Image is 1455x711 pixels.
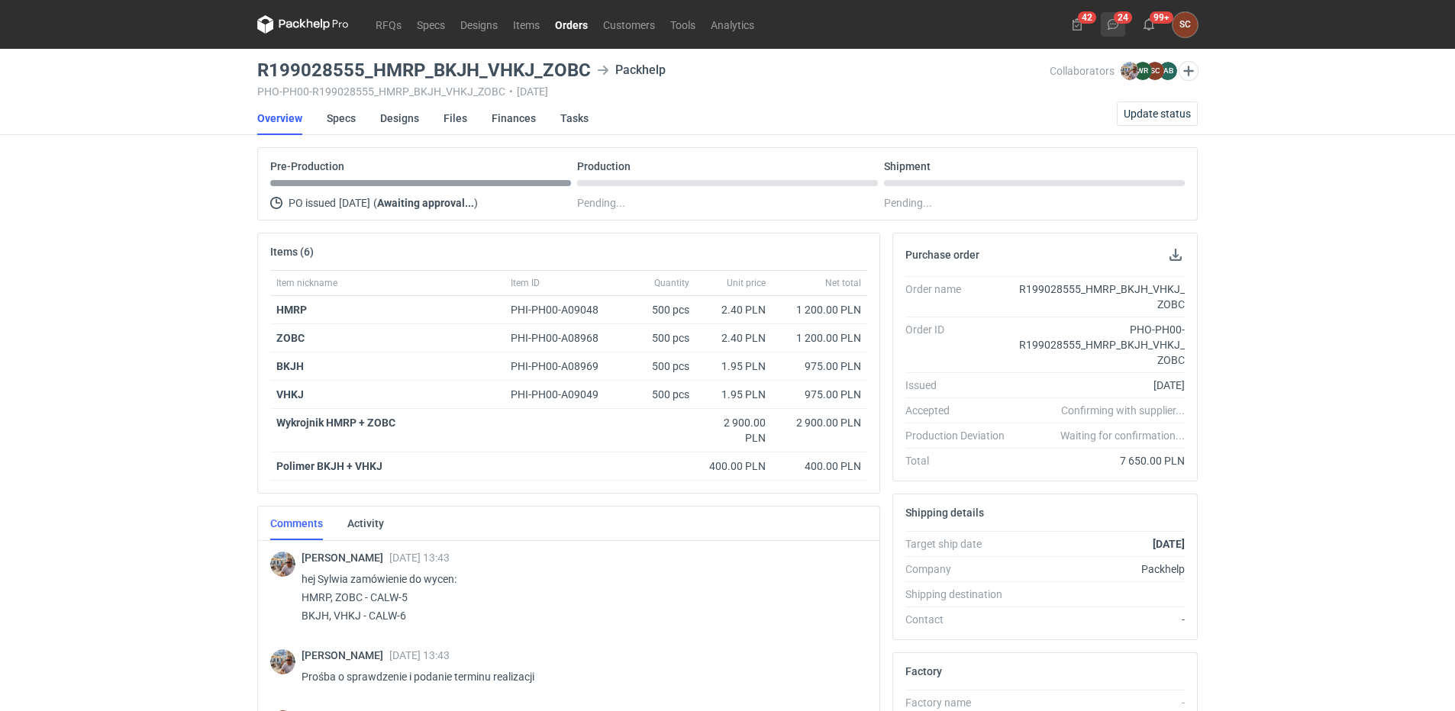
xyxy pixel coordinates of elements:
strong: Wykrojnik HMRP + ZOBC [276,417,395,429]
div: Packhelp [1017,561,1185,577]
div: Order ID [905,322,1017,368]
span: Item ID [511,277,540,289]
div: - [1017,695,1185,710]
a: Comments [270,507,323,540]
h2: Factory [905,665,942,677]
figcaption: SC [1146,62,1164,80]
p: Prośba o sprawdzenie i podanie terminu realizacji [302,668,855,686]
p: Production [577,160,631,172]
div: - [1017,612,1185,627]
strong: [DATE] [1153,538,1185,550]
button: 24 [1101,12,1125,37]
button: Update status [1117,101,1198,126]
span: [DATE] 13:43 [389,649,450,661]
button: Edit collaborators [1179,61,1199,81]
span: Collaborators [1050,65,1115,77]
span: Unit price [727,277,766,289]
div: 500 pcs [619,352,695,381]
svg: Packhelp Pro [257,15,349,34]
a: ZOBC [276,332,305,344]
figcaption: AB [1159,62,1177,80]
div: 1.95 PLN [702,387,766,402]
span: Net total [825,277,861,289]
div: 1 200.00 PLN [778,330,861,346]
div: 2 900.00 PLN [702,415,766,446]
span: [DATE] 13:43 [389,552,450,564]
div: 500 pcs [619,296,695,324]
div: 400.00 PLN [778,458,861,474]
div: Contact [905,612,1017,627]
button: SC [1173,12,1198,37]
img: Michał Palasek [270,552,295,577]
a: Orders [547,15,595,34]
div: 400.00 PLN [702,458,766,474]
div: 975.00 PLN [778,359,861,374]
div: R199028555_HMRP_BKJH_VHKJ_ZOBC [1017,282,1185,312]
img: Michał Palasek [1121,62,1139,80]
div: Packhelp [597,61,666,79]
a: Designs [453,15,505,34]
em: Waiting for confirmation... [1060,428,1185,443]
span: Pending... [577,194,625,212]
span: Update status [1124,108,1191,119]
div: 1 200.00 PLN [778,302,861,317]
a: Overview [257,101,302,135]
a: Designs [380,101,419,135]
h2: Items (6) [270,246,314,258]
a: Tasks [560,101,589,135]
em: Confirming with supplier... [1061,404,1185,417]
span: [DATE] [339,194,370,212]
div: 2.40 PLN [702,302,766,317]
strong: Awaiting approval... [377,197,474,209]
p: Pre-Production [270,160,344,172]
div: PHI-PH00-A09049 [511,387,613,402]
button: Download PO [1166,246,1185,264]
a: Files [444,101,467,135]
div: PO issued [270,194,571,212]
div: Accepted [905,403,1017,418]
a: Finances [492,101,536,135]
div: Target ship date [905,536,1017,552]
strong: VHKJ [276,388,304,401]
a: Specs [327,101,356,135]
a: Items [505,15,547,34]
a: Tools [663,15,703,34]
figcaption: WR [1134,62,1152,80]
span: Item nickname [276,277,337,289]
span: • [509,85,513,98]
span: ) [474,197,478,209]
p: hej Sylwia zamówienie do wycen: HMRP, ZOBC - CALW-5 BKJH, VHKJ - CALW-6 [302,570,855,625]
div: Total [905,453,1017,468]
div: [DATE] [1017,378,1185,393]
div: Shipping destination [905,587,1017,602]
h2: Shipping details [905,507,984,519]
div: Issued [905,378,1017,393]
span: [PERSON_NAME] [302,552,389,564]
span: Quantity [654,277,689,289]
div: 1.95 PLN [702,359,766,374]
div: Order name [905,282,1017,312]
a: BKJH [276,360,304,372]
h3: R199028555_HMRP_BKJH_VHKJ_ZOBC [257,61,591,79]
div: PHI-PH00-A09048 [511,302,613,317]
a: Specs [409,15,453,34]
strong: Polimer BKJH + VHKJ [276,460,382,472]
a: Customers [595,15,663,34]
div: Pending... [884,194,1185,212]
p: Shipment [884,160,931,172]
button: 99+ [1137,12,1161,37]
span: [PERSON_NAME] [302,649,389,661]
div: Sylwia Cichórz [1173,12,1198,37]
div: 7 650.00 PLN [1017,453,1185,468]
div: 2 900.00 PLN [778,415,861,430]
div: 500 pcs [619,324,695,352]
div: Michał Palasek [270,649,295,674]
div: Factory name [905,695,1017,710]
span: ( [373,197,377,209]
div: Production Deviation [905,428,1017,443]
div: 2.40 PLN [702,330,766,346]
div: 975.00 PLN [778,387,861,402]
